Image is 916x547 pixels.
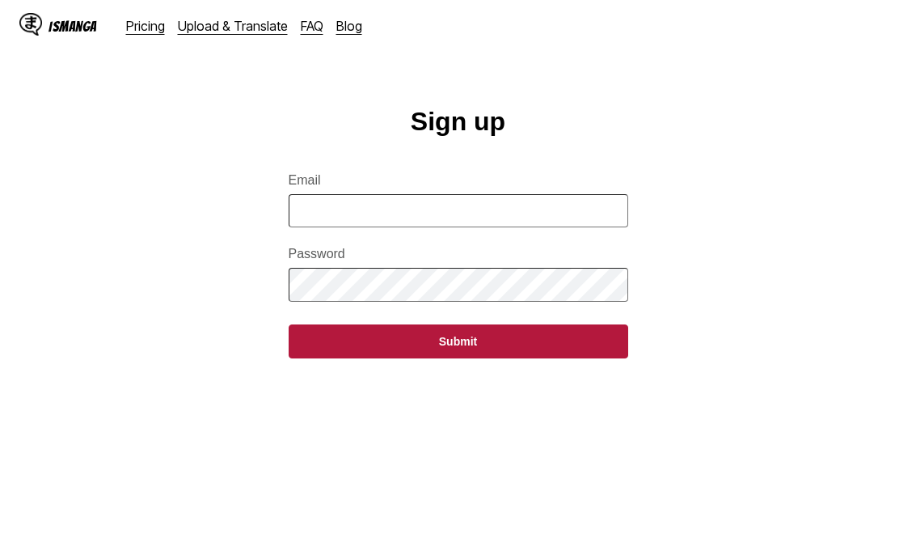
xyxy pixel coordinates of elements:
div: IsManga [49,19,97,34]
button: Submit [289,324,628,358]
a: IsManga LogoIsManga [19,13,126,39]
a: Pricing [126,18,165,34]
a: FAQ [301,18,323,34]
label: Password [289,247,628,261]
a: Blog [336,18,362,34]
a: Upload & Translate [178,18,288,34]
label: Email [289,173,628,188]
h1: Sign up [411,107,505,137]
img: IsManga Logo [19,13,42,36]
